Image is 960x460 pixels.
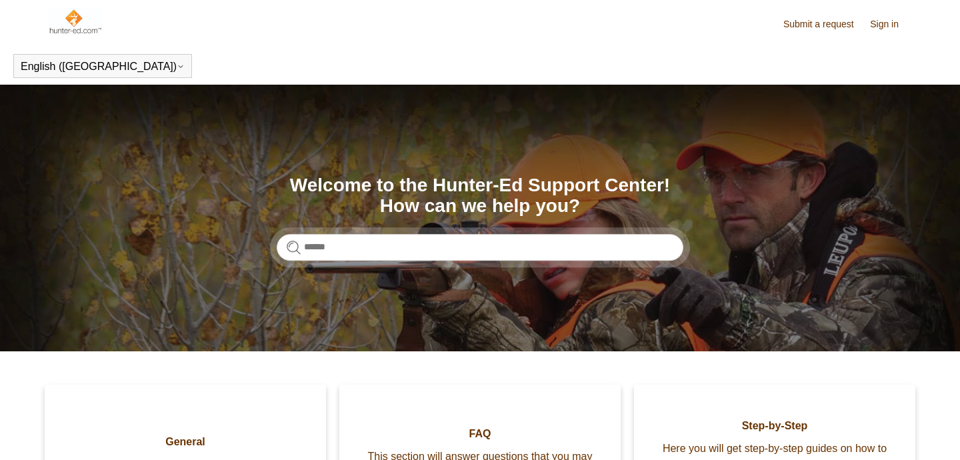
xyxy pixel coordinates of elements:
[654,418,895,434] span: Step-by-Step
[783,17,867,31] a: Submit a request
[359,426,601,442] span: FAQ
[21,61,185,73] button: English ([GEOGRAPHIC_DATA])
[277,175,683,217] h1: Welcome to the Hunter-Ed Support Center! How can we help you?
[65,434,306,450] span: General
[870,17,912,31] a: Sign in
[48,8,102,35] img: Hunter-Ed Help Center home page
[277,234,683,261] input: Search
